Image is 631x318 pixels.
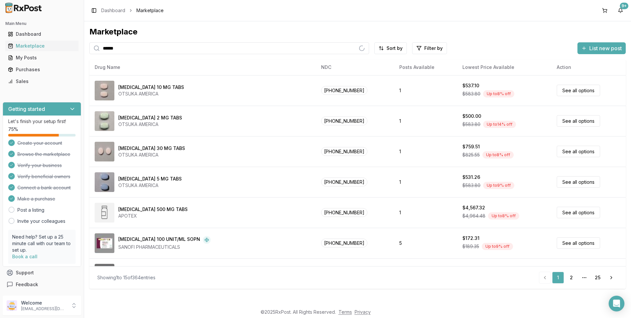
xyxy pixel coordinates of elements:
a: See all options [557,207,600,218]
a: Go to next page [605,272,618,284]
span: Create your account [17,140,62,146]
h2: Main Menu [5,21,79,26]
a: Privacy [355,309,371,315]
div: Up to 14 % off [483,121,516,128]
td: 2 [394,258,457,289]
button: Sales [3,76,81,87]
a: Invite your colleagues [17,218,65,224]
span: 75 % [8,126,18,133]
span: List new post [589,44,622,52]
a: Terms [339,309,352,315]
a: See all options [557,115,600,127]
a: Purchases [5,64,79,75]
th: Lowest Price Available [457,59,552,75]
button: List new post [577,42,626,54]
div: [MEDICAL_DATA] 100 UNIT/ML SOPN [118,236,200,244]
button: Dashboard [3,29,81,39]
div: Up to 9 % off [483,182,514,189]
img: Abilify 30 MG TABS [95,142,114,161]
div: OTSUKA AMERICA [118,152,185,158]
img: User avatar [7,300,17,311]
div: OTSUKA AMERICA [118,182,182,189]
th: Action [551,59,626,75]
th: Drug Name [89,59,316,75]
td: 5 [394,228,457,258]
span: Connect a bank account [17,184,71,191]
div: [MEDICAL_DATA] 30 MG TABS [118,145,185,152]
td: 1 [394,136,457,167]
span: [PHONE_NUMBER] [321,86,367,95]
div: Up to 8 % off [483,90,514,97]
span: $583.80 [462,91,480,97]
div: Sales [8,78,76,85]
div: SANOFI PHARMACEUTICALS [118,244,211,250]
td: 1 [394,197,457,228]
span: [PHONE_NUMBER] [321,208,367,217]
button: Marketplace [3,41,81,51]
div: [MEDICAL_DATA] 500 MG TABS [118,206,188,213]
td: 1 [394,167,457,197]
a: Dashboard [5,28,79,40]
span: Make a purchase [17,196,55,202]
p: Need help? Set up a 25 minute call with our team to set up. [12,234,72,253]
a: My Posts [5,52,79,64]
td: 1 [394,106,457,136]
button: Feedback [3,279,81,290]
button: My Posts [3,53,81,63]
span: Verify your business [17,162,62,169]
h3: Getting started [8,105,45,113]
div: Up to 8 % off [488,212,519,220]
a: See all options [557,237,600,249]
p: [EMAIL_ADDRESS][DOMAIN_NAME] [21,306,67,311]
a: 2 [565,272,577,284]
a: See all options [557,146,600,157]
nav: breadcrumb [101,7,164,14]
button: Sort by [374,42,407,54]
div: [MEDICAL_DATA] 10 MG TABS [118,84,184,91]
span: [PHONE_NUMBER] [321,239,367,247]
button: Support [3,267,81,279]
span: Verify beneficial owners [17,173,70,180]
span: $583.80 [462,121,480,128]
p: Welcome [21,300,67,306]
a: 1 [552,272,564,284]
a: Marketplace [5,40,79,52]
a: Sales [5,75,79,87]
div: $759.51 [462,143,480,150]
a: List new post [577,46,626,52]
div: Dashboard [8,31,76,37]
img: Abiraterone Acetate 500 MG TABS [95,203,114,223]
span: Feedback [16,281,38,288]
a: Post a listing [17,207,44,213]
th: Posts Available [394,59,457,75]
span: [PHONE_NUMBER] [321,178,367,186]
span: $825.55 [462,152,480,158]
div: Up to 9 % off [482,243,513,250]
span: Sort by [386,45,403,52]
img: Admelog SoloStar 100 UNIT/ML SOPN [95,233,114,253]
img: Abilify 10 MG TABS [95,81,114,100]
div: $531.26 [462,174,480,180]
div: $435.64 [462,265,482,272]
div: OTSUKA AMERICA [118,91,184,97]
div: 9+ [620,3,628,9]
span: Browse the marketplace [17,151,70,158]
span: $4,964.48 [462,213,485,219]
span: Filter by [424,45,443,52]
div: [MEDICAL_DATA] 5 MG TABS [118,176,182,182]
button: 9+ [615,5,626,16]
span: Marketplace [136,7,164,14]
a: See all options [557,85,600,96]
a: Book a call [12,254,37,259]
nav: pagination [539,272,618,284]
div: OTSUKA AMERICA [118,121,182,128]
span: [PHONE_NUMBER] [321,117,367,125]
div: Open Intercom Messenger [609,296,624,311]
div: $537.10 [462,82,479,89]
div: Marketplace [8,43,76,49]
div: Up to 8 % off [482,151,514,159]
span: $583.80 [462,182,480,189]
div: Purchases [8,66,76,73]
p: Let's finish your setup first! [8,118,76,125]
span: $189.35 [462,243,479,250]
